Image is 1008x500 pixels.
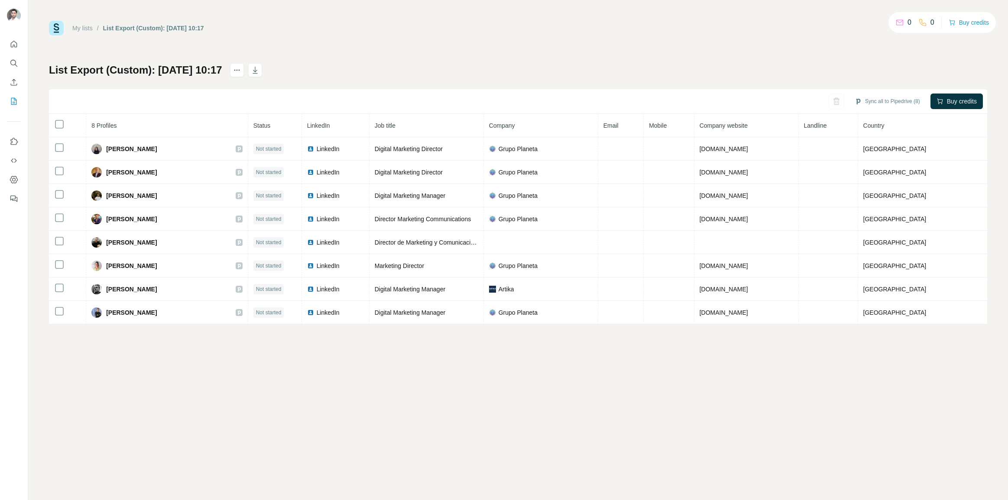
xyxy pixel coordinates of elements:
[499,215,538,223] span: Grupo Planeta
[804,122,827,129] span: Landline
[700,216,748,223] span: [DOMAIN_NAME]
[7,134,21,149] button: Use Surfe on LinkedIn
[863,216,927,223] span: [GEOGRAPHIC_DATA]
[106,145,157,153] span: [PERSON_NAME]
[489,309,496,316] img: company-logo
[375,169,443,176] span: Digital Marketing Director
[7,172,21,187] button: Dashboard
[649,122,667,129] span: Mobile
[256,145,282,153] span: Not started
[256,262,282,270] span: Not started
[317,215,340,223] span: LinkedIn
[106,191,157,200] span: [PERSON_NAME]
[949,16,989,29] button: Buy credits
[106,168,157,177] span: [PERSON_NAME]
[499,261,538,270] span: Grupo Planeta
[91,167,102,177] img: Avatar
[7,153,21,168] button: Use Surfe API
[947,97,977,106] span: Buy credits
[700,122,748,129] span: Company website
[375,239,559,246] span: Director de Marketing y Comunicación. División Editorial de Librerías
[7,94,21,109] button: My lists
[307,192,314,199] img: LinkedIn logo
[930,17,934,28] p: 0
[49,21,64,35] img: Surfe Logo
[700,145,748,152] span: [DOMAIN_NAME]
[256,309,282,316] span: Not started
[908,17,911,28] p: 0
[7,55,21,71] button: Search
[317,145,340,153] span: LinkedIn
[863,262,927,269] span: [GEOGRAPHIC_DATA]
[91,261,102,271] img: Avatar
[7,36,21,52] button: Quick start
[863,169,927,176] span: [GEOGRAPHIC_DATA]
[97,24,99,32] li: /
[91,144,102,154] img: Avatar
[91,284,102,294] img: Avatar
[317,308,340,317] span: LinkedIn
[317,261,340,270] span: LinkedIn
[72,25,93,32] a: My lists
[700,309,748,316] span: [DOMAIN_NAME]
[863,309,927,316] span: [GEOGRAPHIC_DATA]
[256,192,282,200] span: Not started
[499,285,514,294] span: Artika
[103,24,204,32] div: List Export (Custom): [DATE] 10:17
[317,168,340,177] span: LinkedIn
[7,9,21,23] img: Avatar
[700,192,748,199] span: [DOMAIN_NAME]
[256,239,282,246] span: Not started
[106,238,157,247] span: [PERSON_NAME]
[603,122,619,129] span: Email
[499,145,538,153] span: Grupo Planeta
[489,262,496,269] img: company-logo
[317,285,340,294] span: LinkedIn
[499,168,538,177] span: Grupo Planeta
[307,122,330,129] span: LinkedIn
[499,308,538,317] span: Grupo Planeta
[700,169,748,176] span: [DOMAIN_NAME]
[307,286,314,293] img: LinkedIn logo
[863,239,927,246] span: [GEOGRAPHIC_DATA]
[375,262,424,269] span: Marketing Director
[91,307,102,318] img: Avatar
[256,285,282,293] span: Not started
[375,286,445,293] span: Digital Marketing Manager
[375,122,395,129] span: Job title
[700,262,748,269] span: [DOMAIN_NAME]
[106,261,157,270] span: [PERSON_NAME]
[863,286,927,293] span: [GEOGRAPHIC_DATA]
[489,286,496,293] img: company-logo
[499,191,538,200] span: Grupo Planeta
[91,214,102,224] img: Avatar
[863,122,885,129] span: Country
[489,122,515,129] span: Company
[307,216,314,223] img: LinkedIn logo
[307,262,314,269] img: LinkedIn logo
[307,169,314,176] img: LinkedIn logo
[307,239,314,246] img: LinkedIn logo
[49,63,222,77] h1: List Export (Custom): [DATE] 10:17
[256,215,282,223] span: Not started
[91,237,102,248] img: Avatar
[230,63,244,77] button: actions
[375,309,445,316] span: Digital Marketing Manager
[375,192,445,199] span: Digital Marketing Manager
[863,145,927,152] span: [GEOGRAPHIC_DATA]
[863,192,927,199] span: [GEOGRAPHIC_DATA]
[930,94,983,109] button: Buy credits
[375,145,443,152] span: Digital Marketing Director
[307,309,314,316] img: LinkedIn logo
[106,308,157,317] span: [PERSON_NAME]
[256,168,282,176] span: Not started
[253,122,271,129] span: Status
[317,191,340,200] span: LinkedIn
[91,122,117,129] span: 8 Profiles
[7,74,21,90] button: Enrich CSV
[106,285,157,294] span: [PERSON_NAME]
[489,216,496,223] img: company-logo
[375,216,471,223] span: Director Marketing Communications
[317,238,340,247] span: LinkedIn
[106,215,157,223] span: [PERSON_NAME]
